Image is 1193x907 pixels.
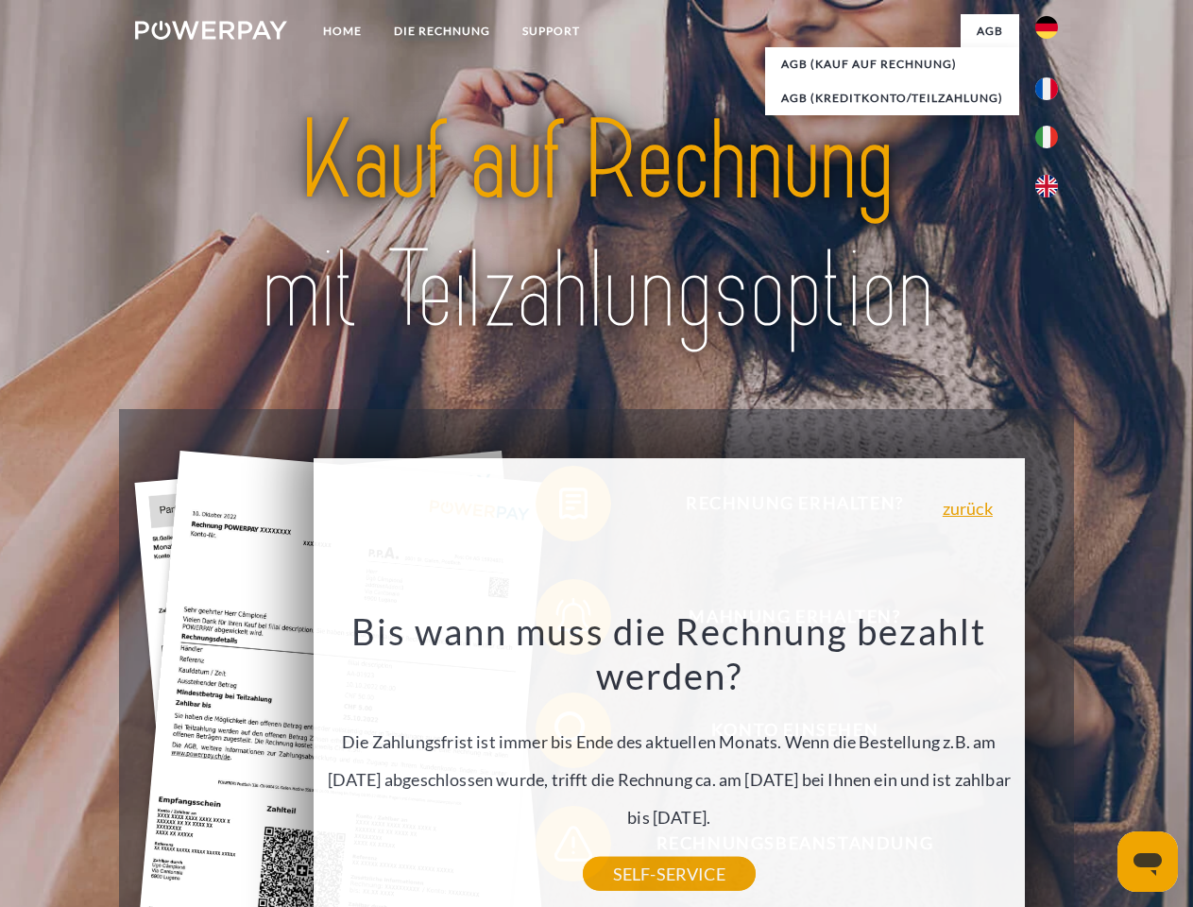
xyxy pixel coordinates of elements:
[583,857,756,891] a: SELF-SERVICE
[1035,77,1058,100] img: fr
[506,14,596,48] a: SUPPORT
[324,608,1014,699] h3: Bis wann muss die Rechnung bezahlt werden?
[1035,175,1058,197] img: en
[135,21,287,40] img: logo-powerpay-white.svg
[378,14,506,48] a: DIE RECHNUNG
[1035,126,1058,148] img: it
[180,91,1013,362] img: title-powerpay_de.svg
[765,47,1019,81] a: AGB (Kauf auf Rechnung)
[1035,16,1058,39] img: de
[961,14,1019,48] a: agb
[1117,831,1178,892] iframe: Schaltfläche zum Öffnen des Messaging-Fensters
[324,608,1014,874] div: Die Zahlungsfrist ist immer bis Ende des aktuellen Monats. Wenn die Bestellung z.B. am [DATE] abg...
[943,500,993,517] a: zurück
[307,14,378,48] a: Home
[765,81,1019,115] a: AGB (Kreditkonto/Teilzahlung)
